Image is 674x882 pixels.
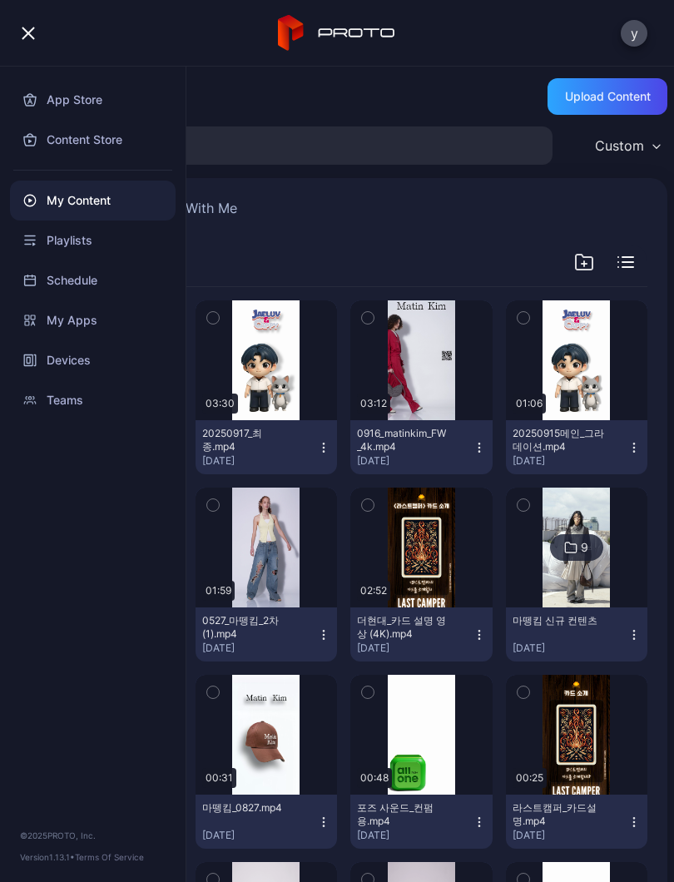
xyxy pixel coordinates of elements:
button: 0527_마뗑킴_2차 (1).mp4[DATE] [196,607,338,661]
div: 20250917_최종.mp4 [202,427,294,453]
div: 포즈 사운드_컨펌용.mp4 [357,801,449,828]
span: Version 1.13.1 • [20,852,75,862]
button: y [621,20,647,47]
div: [DATE] [513,454,628,468]
button: 0916_matinkim_FW_4k.mp4[DATE] [350,420,493,474]
div: [DATE] [513,829,628,842]
div: [DATE] [513,642,628,655]
a: App Store [10,80,176,120]
a: Schedule [10,260,176,300]
div: [DATE] [202,642,318,655]
div: [DATE] [357,642,473,655]
div: [DATE] [357,454,473,468]
div: © 2025 PROTO, Inc. [20,829,166,842]
a: My Content [10,181,176,220]
div: 0916_matinkim_FW_4k.mp4 [357,427,449,453]
button: 라스트캠퍼_카드설명.mp4[DATE] [506,795,648,849]
div: [DATE] [357,829,473,842]
div: [DATE] [202,829,318,842]
div: 라스트캠퍼_카드설명.mp4 [513,801,604,828]
div: Upload Content [565,90,651,103]
div: [DATE] [202,454,318,468]
a: Content Store [10,120,176,160]
div: 20250915메인_그라데이션.mp4 [513,427,604,453]
button: 20250915메인_그라데이션.mp4[DATE] [506,420,648,474]
a: Playlists [10,220,176,260]
div: 0527_마뗑킴_2차 (1).mp4 [202,614,294,641]
button: 마뗑킴 신규 컨텐츠[DATE] [506,607,648,661]
a: Terms Of Service [75,852,144,862]
button: 더현대_카드 설명 영상 (4K).mp4[DATE] [350,607,493,661]
a: Devices [10,340,176,380]
div: 마뗑킴_0827.mp4 [202,801,294,815]
button: Upload Content [548,78,667,115]
button: Custom [587,126,667,165]
div: 더현대_카드 설명 영상 (4K).mp4 [357,614,449,641]
button: 20250917_최종.mp4[DATE] [196,420,338,474]
div: Custom [595,137,644,154]
a: My Apps [10,300,176,340]
div: 마뗑킴 신규 컨텐츠 [513,614,604,627]
button: 포즈 사운드_컨펌용.mp4[DATE] [350,795,493,849]
div: 9 [581,540,588,555]
button: 마뗑킴_0827.mp4[DATE] [196,795,338,849]
button: Shared With Me [134,198,240,225]
a: Teams [10,380,176,420]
